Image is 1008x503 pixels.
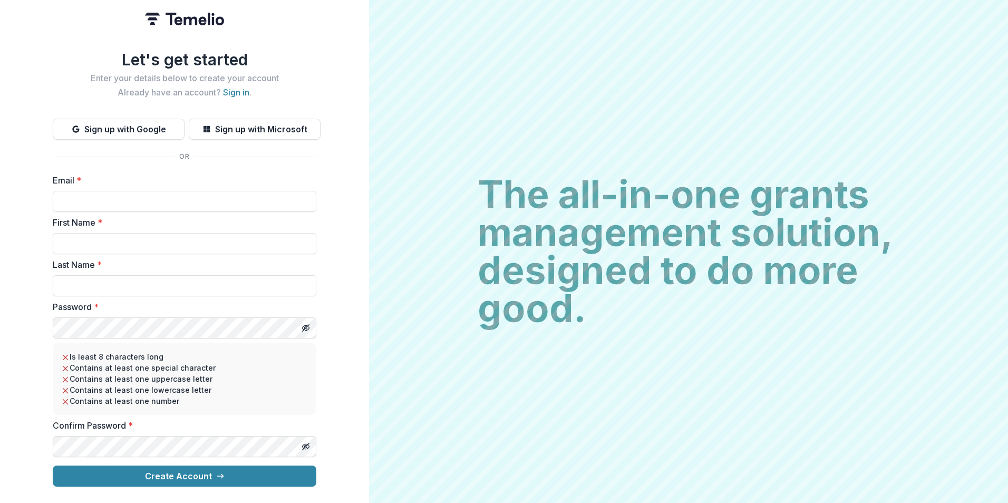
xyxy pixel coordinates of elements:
[145,13,224,25] img: Temelio
[53,216,310,229] label: First Name
[297,438,314,455] button: Toggle password visibility
[61,395,308,407] li: Contains at least one number
[53,419,310,432] label: Confirm Password
[61,351,308,362] li: Is least 8 characters long
[61,362,308,373] li: Contains at least one special character
[53,88,316,98] h2: Already have an account? .
[53,466,316,487] button: Create Account
[53,119,185,140] button: Sign up with Google
[53,258,310,271] label: Last Name
[53,301,310,313] label: Password
[297,320,314,336] button: Toggle password visibility
[53,50,316,69] h1: Let's get started
[61,384,308,395] li: Contains at least one lowercase letter
[53,174,310,187] label: Email
[189,119,321,140] button: Sign up with Microsoft
[53,73,316,83] h2: Enter your details below to create your account
[61,373,308,384] li: Contains at least one uppercase letter
[223,87,249,98] a: Sign in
